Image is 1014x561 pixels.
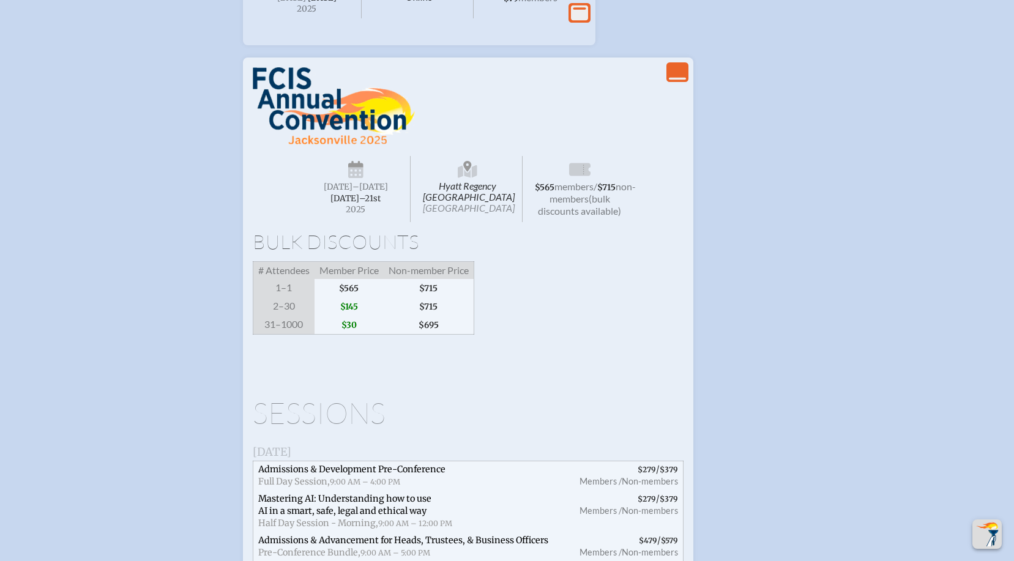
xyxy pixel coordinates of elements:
span: # Attendees [253,262,315,280]
span: $379 [660,465,678,474]
span: –[DATE] [352,182,388,192]
span: $479 [639,536,657,545]
span: Hyatt Regency [GEOGRAPHIC_DATA] [413,156,523,222]
span: 9:00 AM – 12:00 PM [378,519,452,528]
span: $279 [638,494,656,503]
span: $565 [535,182,554,193]
span: $715 [384,279,474,297]
h1: Sessions [253,398,684,428]
span: 2–30 [253,297,315,316]
span: $565 [315,279,384,297]
span: members [554,180,594,192]
span: Members / [580,505,622,516]
span: [DATE] [253,445,291,459]
span: Non-members [622,476,678,486]
img: FCIS Convention 2025 [253,67,415,146]
span: non-members [550,180,636,204]
span: $715 [597,182,616,193]
span: / [565,491,683,532]
span: $715 [384,297,474,316]
span: Full Day Session, [258,476,330,487]
span: Members / [580,476,622,486]
span: 9:00 AM – 4:00 PM [330,477,400,486]
span: $379 [660,494,678,503]
span: / [565,461,683,491]
span: Admissions & Advancement for Heads, Trustees, & Business Officers [258,535,548,546]
span: / [594,180,597,192]
span: $145 [315,297,384,316]
span: 9:00 AM – 5:00 PM [360,548,430,557]
span: (bulk discounts available) [538,193,621,217]
span: Pre-Conference Bundle, [258,547,360,558]
span: 2025 [263,4,352,13]
span: [DATE] [324,182,352,192]
img: To the top [975,522,999,546]
button: Scroll Top [972,519,1002,549]
span: $579 [661,536,678,545]
span: $30 [315,316,384,335]
span: Non-member Price [384,262,474,280]
span: $695 [384,316,474,335]
h1: Bulk Discounts [253,232,684,251]
span: 1–1 [253,279,315,297]
span: Half Day Session - Morning, [258,518,378,529]
span: 2025 [311,205,401,214]
span: $279 [638,465,656,474]
span: Admissions & Development Pre-Conference [258,464,445,475]
span: 31–1000 [253,316,315,335]
span: Members / [580,547,622,557]
span: Non-members [622,547,678,557]
span: [GEOGRAPHIC_DATA] [423,202,515,214]
span: [DATE]–⁠21st [330,193,381,204]
span: Mastering AI: Understanding how to use AI in a smart, safe, legal and ethical way [258,493,431,516]
span: Non-members [622,505,678,516]
span: Member Price [315,262,384,280]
